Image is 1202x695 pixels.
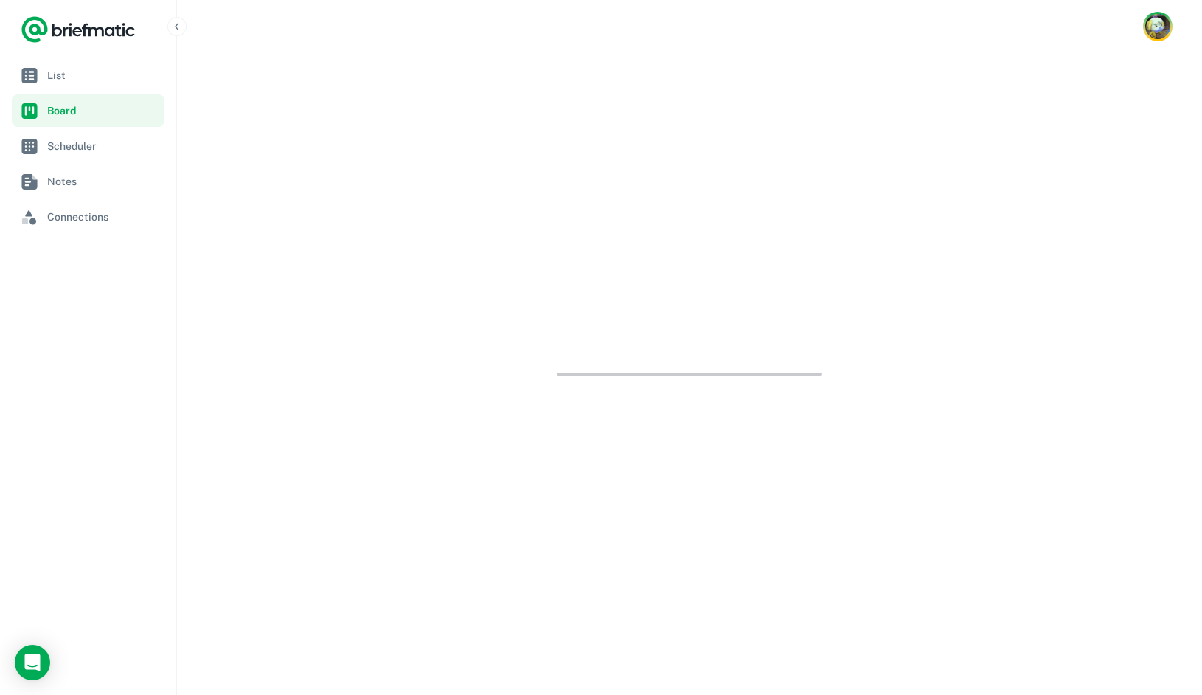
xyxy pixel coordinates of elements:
span: Connections [47,209,159,225]
a: Scheduler [12,130,164,162]
span: Board [47,103,159,119]
div: Open Intercom Messenger [15,645,50,680]
a: Notes [12,165,164,198]
span: List [47,67,159,83]
a: Board [12,94,164,127]
a: Connections [12,201,164,233]
img: Rinbelle [1145,14,1170,39]
a: Logo [21,15,136,44]
button: Account button [1143,12,1173,41]
span: Scheduler [47,138,159,154]
span: Notes [47,173,159,190]
a: List [12,59,164,91]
